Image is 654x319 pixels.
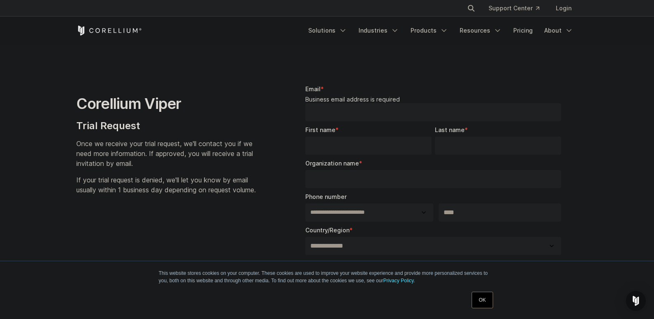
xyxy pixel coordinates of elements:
[305,96,565,103] legend: Business email address is required
[76,95,256,113] h1: Corellium Viper
[539,23,578,38] a: About
[482,1,546,16] a: Support Center
[159,269,496,284] p: This website stores cookies on your computer. These cookies are used to improve your website expe...
[76,26,142,35] a: Corellium Home
[76,176,256,194] span: If your trial request is denied, we'll let you know by email usually within 1 business day depend...
[303,23,352,38] a: Solutions
[305,126,335,133] span: First name
[464,1,479,16] button: Search
[305,85,321,92] span: Email
[508,23,538,38] a: Pricing
[303,23,578,38] div: Navigation Menu
[305,227,349,234] span: Country/Region
[76,139,253,168] span: Once we receive your trial request, we'll contact you if we need more information. If approved, y...
[435,126,465,133] span: Last name
[549,1,578,16] a: Login
[406,23,453,38] a: Products
[305,160,359,167] span: Organization name
[457,1,578,16] div: Navigation Menu
[472,292,493,308] a: OK
[383,278,415,284] a: Privacy Policy.
[76,120,256,132] h4: Trial Request
[626,291,646,311] div: Open Intercom Messenger
[354,23,404,38] a: Industries
[305,260,370,267] span: What is your industry?
[305,193,347,200] span: Phone number
[455,23,507,38] a: Resources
